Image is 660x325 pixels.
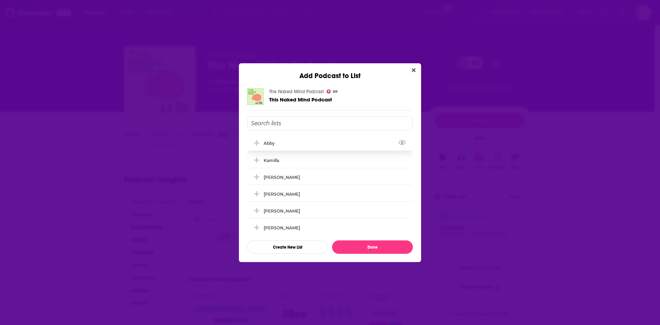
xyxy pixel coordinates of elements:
div: Add Podcast to List [239,63,421,80]
div: Abby [247,136,413,151]
img: This Naked Mind Podcast [247,88,264,105]
div: Add Podcast To List [247,116,413,254]
a: 69 [327,89,338,94]
button: Create New List [247,240,328,254]
span: This Naked Mind Podcast [269,96,332,103]
div: Braden [247,203,413,218]
div: [PERSON_NAME] [264,208,300,214]
a: This Naked Mind Podcast [269,97,332,102]
button: View Link [275,144,279,145]
span: 69 [333,90,338,93]
div: Abby [264,141,279,146]
a: This Naked Mind Podcast [269,89,324,95]
div: Logan [247,170,413,185]
button: Close [409,66,418,75]
div: Kamilla [247,153,413,168]
div: [PERSON_NAME] [264,175,300,180]
div: Kamilla [264,158,279,163]
input: Search lists [247,116,413,130]
div: [PERSON_NAME] [264,192,300,197]
div: Elyse [247,220,413,235]
div: [PERSON_NAME] [264,225,300,230]
button: Done [332,240,413,254]
div: Ashlyn [247,186,413,202]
